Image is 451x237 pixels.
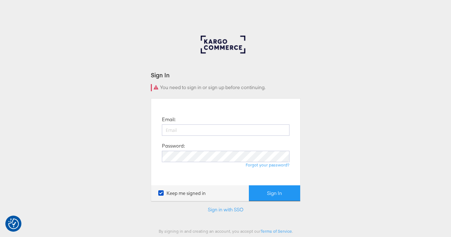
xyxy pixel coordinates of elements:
[162,143,185,149] label: Password:
[151,71,301,79] div: Sign In
[162,116,175,123] label: Email:
[261,228,292,234] a: Terms of Service
[8,218,19,229] img: Revisit consent button
[246,162,289,168] a: Forgot your password?
[249,185,300,201] button: Sign In
[151,228,301,234] div: By signing in and creating an account, you accept our .
[8,218,19,229] button: Consent Preferences
[158,190,206,197] label: Keep me signed in
[208,206,244,213] a: Sign in with SSO
[151,84,301,91] div: You need to sign in or sign up before continuing.
[162,124,289,136] input: Email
